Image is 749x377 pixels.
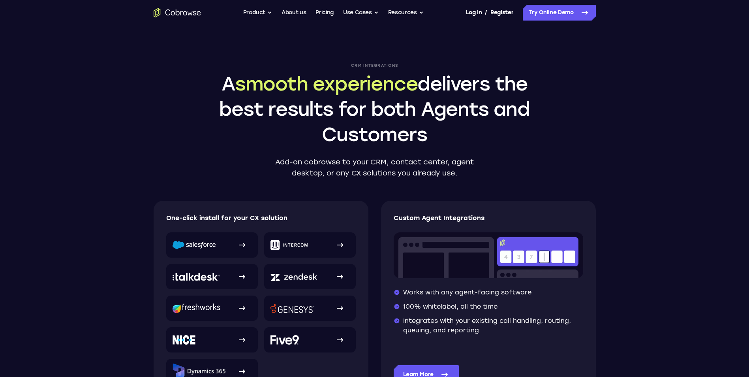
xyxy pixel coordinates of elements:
a: Salesforce logo [166,232,258,258]
a: Five9 logo [264,327,356,352]
img: Five9 logo [270,335,299,345]
img: NICE logo [173,335,195,345]
a: NICE logo [166,327,258,352]
a: Go to the home page [154,8,201,17]
a: Freshworks logo [166,296,258,321]
span: / [485,8,487,17]
a: Register [490,5,513,21]
p: Add-on cobrowse to your CRM, contact center, agent desktop, or any CX solutions you already use. [272,156,478,179]
img: Intercom logo [270,240,308,250]
img: Talkdesk logo [173,273,220,281]
img: Genesys logo [270,304,314,313]
img: Freshworks logo [173,303,220,313]
button: Product [243,5,272,21]
p: One-click install for your CX solution [166,213,356,223]
a: Intercom logo [264,232,356,258]
img: Co-browse code entry input [394,232,583,278]
a: Zendesk logo [264,264,356,289]
a: Talkdesk logo [166,264,258,289]
button: Resources [388,5,424,21]
li: 100% whitelabel, all the time [394,302,583,311]
a: Pricing [315,5,334,21]
a: Try Online Demo [523,5,596,21]
a: About us [282,5,306,21]
p: Custom Agent Integrations [394,213,583,223]
a: Log In [466,5,482,21]
span: smooth experience [235,72,418,95]
a: Genesys logo [264,296,356,321]
li: Works with any agent-facing software [394,288,583,297]
img: Salesforce logo [173,241,216,249]
button: Use Cases [343,5,379,21]
p: CRM Integrations [217,63,533,68]
img: Zendesk logo [270,272,317,281]
h1: A delivers the best results for both Agents and Customers [217,71,533,147]
li: Integrates with your existing call handling, routing, queuing, and reporting [394,316,583,335]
